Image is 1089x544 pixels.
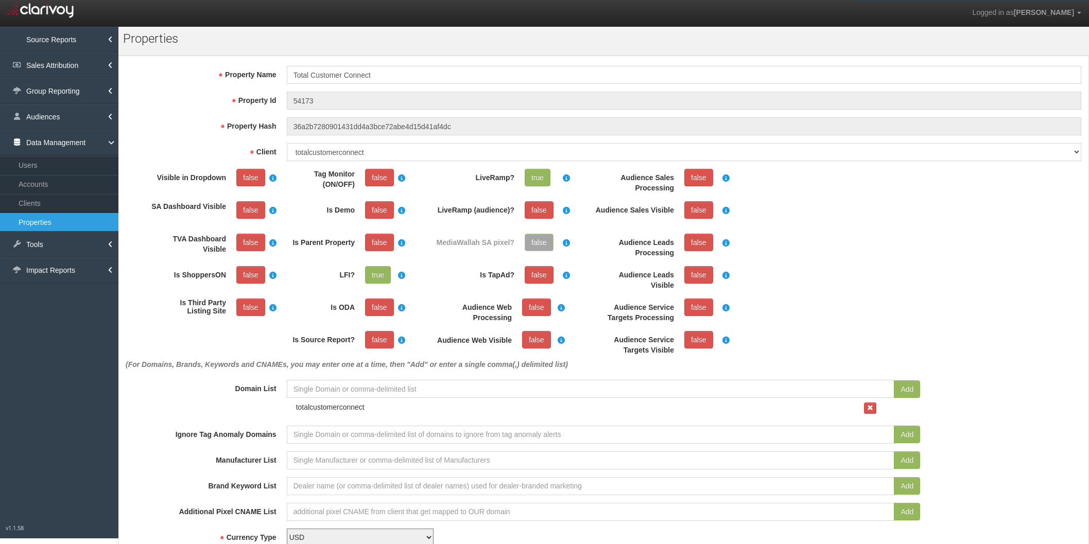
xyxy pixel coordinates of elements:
button: Add [894,451,920,469]
label: Is TapAd? [429,266,520,280]
label: Ignore Tag Anomaly Domains [120,426,282,440]
label: Audience Service Targets Visible [589,331,679,355]
a: false [365,331,394,348]
a: Logged in as[PERSON_NAME] [964,1,1089,25]
label: Property Name [120,66,282,80]
label: Is Parent Property [275,234,360,248]
span: [PERSON_NAME] [1014,8,1074,16]
label: Domain List [120,380,282,394]
input: Single Domain or comma-delimited list [287,380,895,398]
label: Property Id [120,92,282,106]
em: (For Domains, Brands, Keywords and CNAMEs, you may enter one at a time, then "Add" or enter a sin... [126,360,568,368]
a: false [236,266,265,284]
input: Single Manufacturer or comma-delimited list of Manufacturers [287,451,895,469]
a: false [525,201,554,219]
h1: Pr perties [123,32,411,45]
a: false [684,234,713,251]
label: Audience Web Visible [429,331,517,344]
a: false [236,234,265,251]
label: Is ShoppersON [146,266,231,280]
a: false [522,331,551,348]
a: false [365,169,394,186]
a: false [236,201,265,219]
a: false [525,266,554,284]
a: false [684,266,713,284]
input: Single Domain or comma-delimited list of domains to ignore from tag anomaly alerts [287,426,895,444]
a: false [236,299,265,316]
a: false [684,299,713,316]
label: Is Demo [275,201,360,215]
a: true [525,169,550,186]
label: Manufacturer List [120,451,282,465]
a: true [365,266,391,284]
input: additional pixel CNAME from client that get mapped to OUR domain [287,503,895,521]
label: Additional Pixel CNAME List [120,503,282,517]
label: Visible in Dropdown [146,169,231,183]
span: o [135,31,142,46]
div: totalcustomerconnect [291,402,864,412]
label: Is Source Report? [275,331,360,345]
a: false [365,234,394,251]
label: Audience Sales Visible [589,201,679,215]
button: Add [894,477,920,495]
a: false [684,169,713,186]
a: false [684,331,713,348]
label: Client [120,143,282,157]
label: MediaWallah SA pixel? [429,234,520,248]
label: Audience Leads Processing [589,234,679,258]
a: false [236,169,265,186]
a: false [365,201,394,219]
label: Is Third Party Listing Site [146,299,231,315]
label: LiveRamp (audience)? [429,201,520,215]
label: LiveRamp? [429,169,520,183]
span: Logged in as [972,8,1013,16]
input: Enter the name of the property [287,66,1081,84]
label: Audience Leads Visible [589,266,679,290]
input: Property Hash [287,117,1081,135]
a: false [684,201,713,219]
label: Is ODA [275,299,360,312]
label: Audience Web Processing [429,299,517,323]
label: SA Dashboard Visible [146,201,231,212]
label: Tag Monitor (ON/OFF) [275,169,360,189]
label: Property Hash [120,117,282,131]
label: Currency Type [120,529,282,542]
button: Add [894,380,920,398]
a: false [522,299,551,316]
label: Brand Keyword List [120,477,282,491]
label: Audience Sales Processing [589,169,679,193]
label: Audience Service Targets Processing [589,299,679,323]
input: Property Id [287,92,1081,110]
input: Dealer name (or comma-delimited list of dealer names) used for dealer-branded marketing [287,477,895,495]
button: Add [894,426,920,443]
label: LFI? [275,266,360,280]
a: false [365,299,394,316]
label: TVA Dashboard Visible [146,234,231,254]
button: Add [894,503,920,520]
